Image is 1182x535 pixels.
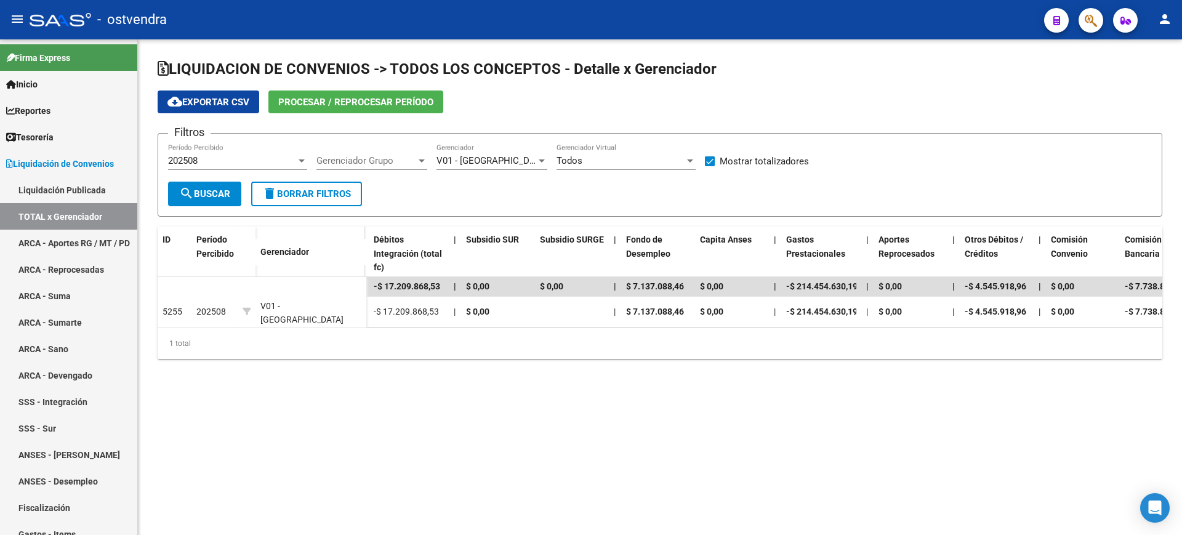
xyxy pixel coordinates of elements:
[774,235,776,244] span: |
[436,155,549,166] span: V01 - [GEOGRAPHIC_DATA]
[786,235,845,259] span: Gastos Prestacionales
[1051,281,1074,291] span: $ 0,00
[168,155,198,166] span: 202508
[774,281,776,291] span: |
[965,281,1026,291] span: -$ 4.545.918,96
[866,281,869,291] span: |
[454,281,456,291] span: |
[6,104,50,118] span: Reportes
[878,281,902,291] span: $ 0,00
[6,51,70,65] span: Firma Express
[167,97,249,108] span: Exportar CSV
[952,281,955,291] span: |
[614,235,616,244] span: |
[786,281,858,291] span: -$ 214.454.630,19
[191,227,238,278] datatable-header-cell: Período Percibido
[6,157,114,171] span: Liquidación de Convenios
[262,188,351,199] span: Borrar Filtros
[700,307,723,316] span: $ 0,00
[700,235,752,244] span: Capita Anses
[179,186,194,201] mat-icon: search
[255,239,366,265] datatable-header-cell: Gerenciador
[626,235,670,259] span: Fondo de Desempleo
[878,235,935,259] span: Aportes Reprocesados
[621,227,695,281] datatable-header-cell: Fondo de Desempleo
[374,307,439,316] span: -$ 17.209.868,53
[262,186,277,201] mat-icon: delete
[960,227,1034,281] datatable-header-cell: Otros Débitos / Créditos
[781,227,861,281] datatable-header-cell: Gastos Prestacionales
[1039,307,1040,316] span: |
[158,91,259,113] button: Exportar CSV
[260,247,309,257] span: Gerenciador
[878,307,902,316] span: $ 0,00
[158,328,1162,359] div: 1 total
[278,97,433,108] span: Procesar / Reprocesar período
[720,154,809,169] span: Mostrar totalizadores
[866,235,869,244] span: |
[1046,227,1120,281] datatable-header-cell: Comisión Convenio
[614,281,616,291] span: |
[535,227,609,281] datatable-header-cell: Subsidio SURGE
[700,281,723,291] span: $ 0,00
[454,235,456,244] span: |
[466,307,489,316] span: $ 0,00
[866,307,868,316] span: |
[1039,281,1041,291] span: |
[874,227,947,281] datatable-header-cell: Aportes Reprocesados
[167,94,182,109] mat-icon: cloud_download
[449,227,461,281] datatable-header-cell: |
[454,307,456,316] span: |
[179,188,230,199] span: Buscar
[163,307,182,316] span: 5255
[1051,307,1074,316] span: $ 0,00
[952,307,954,316] span: |
[769,227,781,281] datatable-header-cell: |
[965,235,1023,259] span: Otros Débitos / Créditos
[861,227,874,281] datatable-header-cell: |
[158,227,191,278] datatable-header-cell: ID
[1051,235,1088,259] span: Comisión Convenio
[369,227,449,281] datatable-header-cell: Débitos Integración (total fc)
[251,182,362,206] button: Borrar Filtros
[609,227,621,281] datatable-header-cell: |
[1140,493,1170,523] div: Open Intercom Messenger
[163,235,171,244] span: ID
[557,155,582,166] span: Todos
[1125,235,1162,259] span: Comisión Bancaria
[374,281,440,291] span: -$ 17.209.868,53
[947,227,960,281] datatable-header-cell: |
[260,301,344,325] span: V01 - [GEOGRAPHIC_DATA]
[540,281,563,291] span: $ 0,00
[97,6,167,33] span: - ostvendra
[626,307,684,316] span: $ 7.137.088,46
[466,235,519,244] span: Subsidio SUR
[695,227,769,281] datatable-header-cell: Capita Anses
[540,235,604,244] span: Subsidio SURGE
[614,307,616,316] span: |
[196,307,226,316] span: 202508
[1034,227,1046,281] datatable-header-cell: |
[168,124,211,141] h3: Filtros
[6,78,38,91] span: Inicio
[466,281,489,291] span: $ 0,00
[316,155,416,166] span: Gerenciador Grupo
[1039,235,1041,244] span: |
[952,235,955,244] span: |
[10,12,25,26] mat-icon: menu
[774,307,776,316] span: |
[374,235,442,273] span: Débitos Integración (total fc)
[196,235,234,259] span: Período Percibido
[168,182,241,206] button: Buscar
[1157,12,1172,26] mat-icon: person
[158,60,717,78] span: LIQUIDACION DE CONVENIOS -> TODOS LOS CONCEPTOS - Detalle x Gerenciador
[626,281,684,291] span: $ 7.137.088,46
[786,307,858,316] span: -$ 214.454.630,19
[965,307,1026,316] span: -$ 4.545.918,96
[6,131,54,144] span: Tesorería
[461,227,535,281] datatable-header-cell: Subsidio SUR
[268,91,443,113] button: Procesar / Reprocesar período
